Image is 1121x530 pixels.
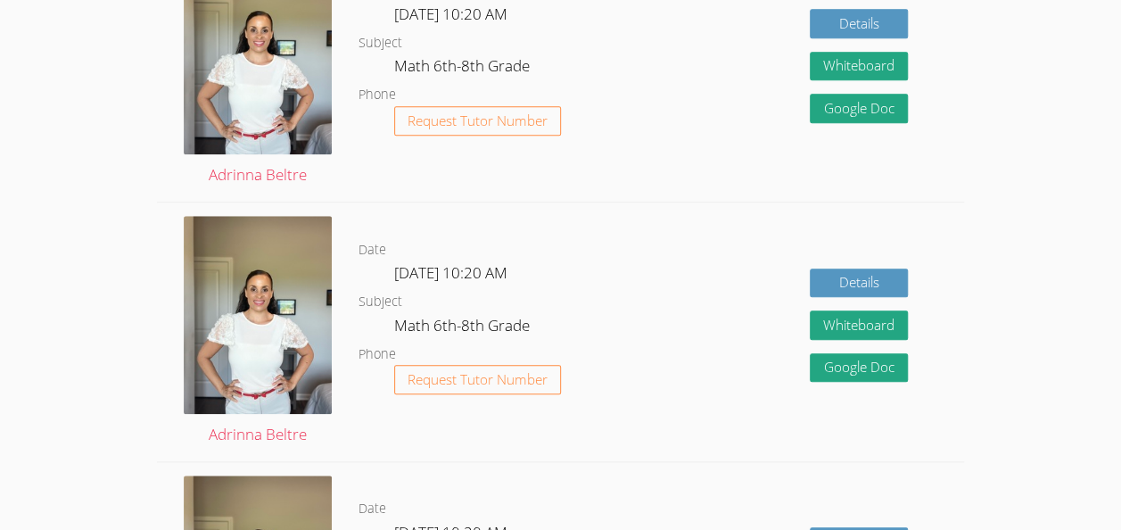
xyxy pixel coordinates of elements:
dt: Subject [359,291,402,313]
a: Google Doc [810,353,908,383]
a: Google Doc [810,94,908,123]
a: Details [810,9,908,38]
a: Adrinna Beltre [184,216,332,447]
img: IMG_9685.jpeg [184,216,332,414]
button: Request Tutor Number [394,106,561,136]
span: [DATE] 10:20 AM [394,4,507,24]
button: Whiteboard [810,311,908,340]
button: Request Tutor Number [394,365,561,394]
dd: Math 6th-8th Grade [394,54,533,84]
dt: Subject [359,32,402,54]
span: Request Tutor Number [408,373,548,386]
span: Request Tutor Number [408,114,548,128]
dt: Phone [359,84,396,106]
span: [DATE] 10:20 AM [394,262,507,283]
button: Whiteboard [810,52,908,81]
dd: Math 6th-8th Grade [394,313,533,344]
dt: Date [359,498,386,520]
a: Details [810,269,908,298]
dt: Date [359,239,386,261]
dt: Phone [359,344,396,366]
